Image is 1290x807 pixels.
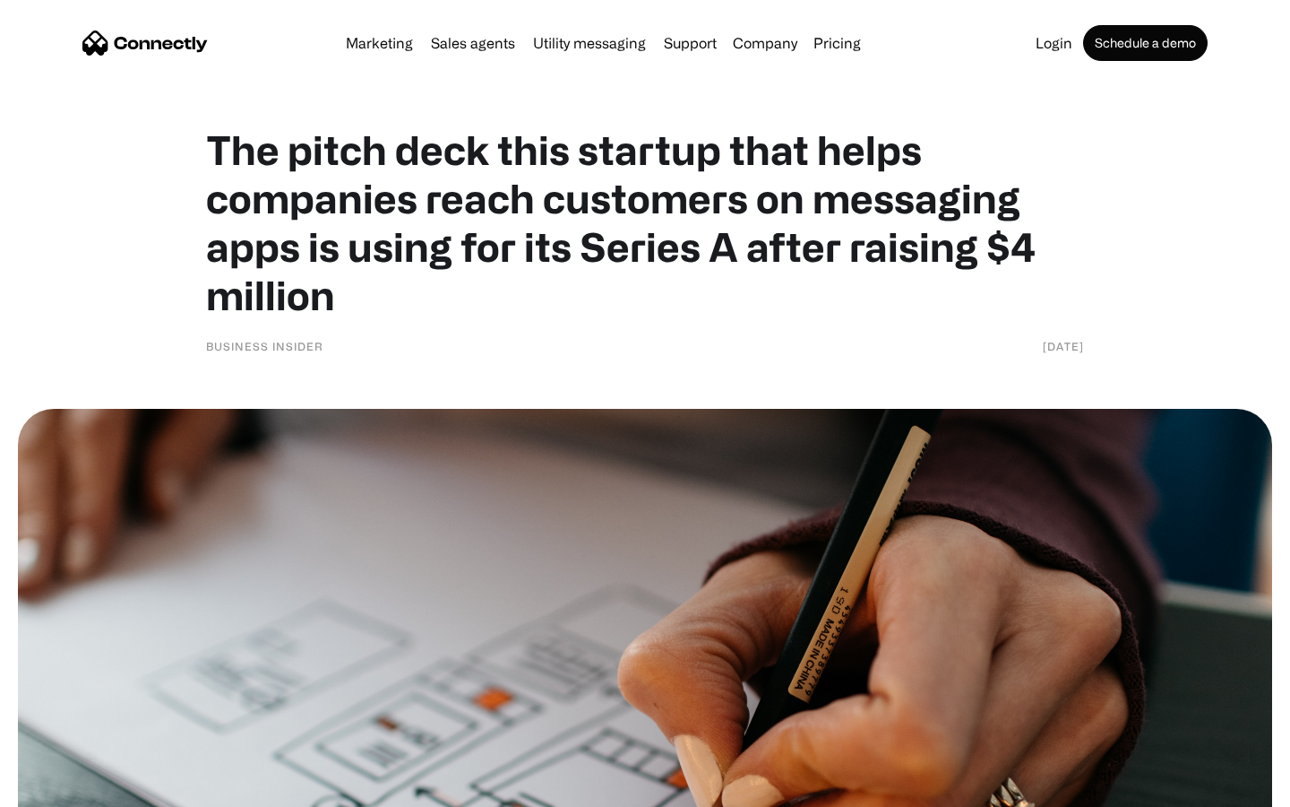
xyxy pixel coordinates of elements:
[339,36,420,50] a: Marketing
[1083,25,1208,61] a: Schedule a demo
[1043,337,1084,355] div: [DATE]
[18,776,107,801] aside: Language selected: English
[36,776,107,801] ul: Language list
[526,36,653,50] a: Utility messaging
[657,36,724,50] a: Support
[733,30,797,56] div: Company
[1028,36,1079,50] a: Login
[806,36,868,50] a: Pricing
[206,126,1084,319] h1: The pitch deck this startup that helps companies reach customers on messaging apps is using for i...
[424,36,522,50] a: Sales agents
[206,337,323,355] div: Business Insider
